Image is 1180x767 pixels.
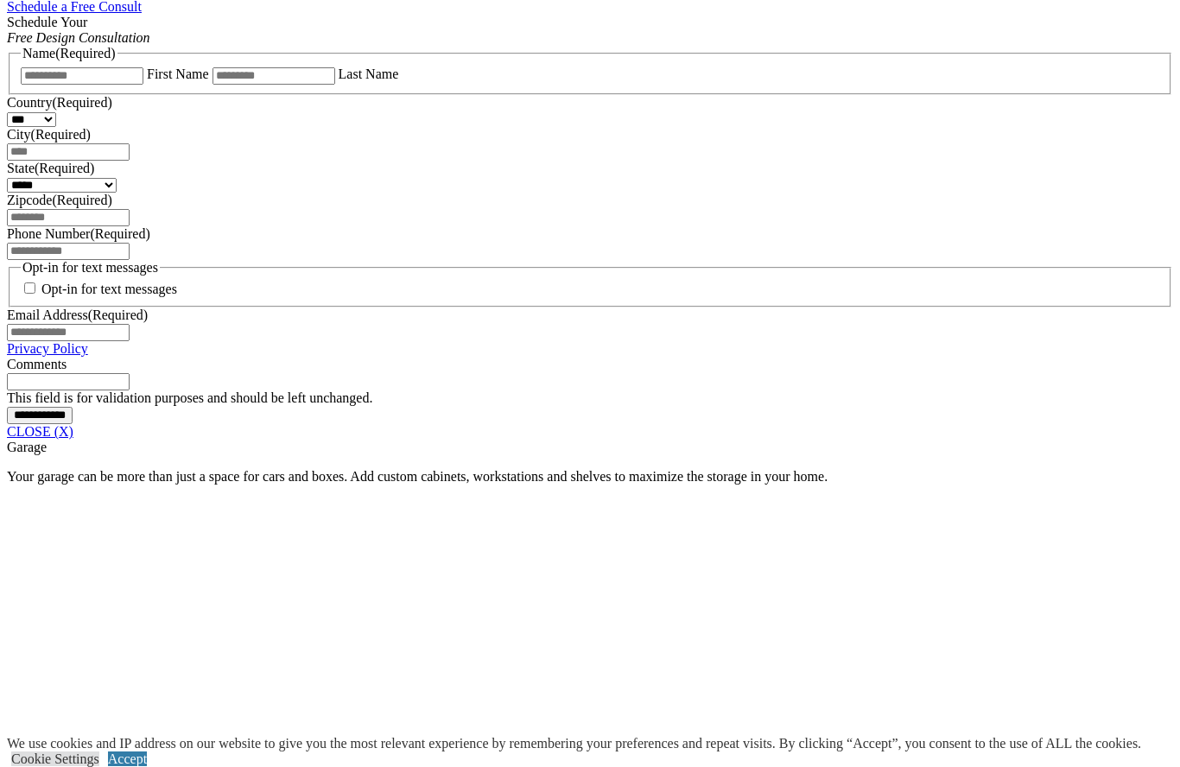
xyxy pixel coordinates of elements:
label: Last Name [339,67,399,81]
span: Schedule Your [7,15,150,45]
span: (Required) [55,46,115,60]
label: Email Address [7,307,148,322]
a: CLOSE (X) [7,424,73,439]
span: (Required) [52,95,111,110]
legend: Opt-in for text messages [21,260,160,276]
p: Your garage can be more than just a space for cars and boxes. Add custom cabinets, workstations a... [7,469,1173,485]
a: Accept [108,751,147,766]
em: Free Design Consultation [7,30,150,45]
span: (Required) [52,193,111,207]
span: (Required) [35,161,94,175]
label: State [7,161,94,175]
span: (Required) [88,307,148,322]
a: Cookie Settings [11,751,99,766]
div: This field is for validation purposes and should be left unchanged. [7,390,1173,406]
label: Country [7,95,112,110]
label: Opt-in for text messages [41,282,177,296]
label: City [7,127,91,142]
label: First Name [147,67,209,81]
span: Garage [7,440,47,454]
label: Phone Number [7,226,150,241]
a: Privacy Policy [7,341,88,356]
label: Comments [7,357,67,371]
span: (Required) [31,127,91,142]
span: (Required) [90,226,149,241]
div: We use cookies and IP address on our website to give you the most relevant experience by remember... [7,736,1141,751]
label: Zipcode [7,193,112,207]
legend: Name [21,46,117,61]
